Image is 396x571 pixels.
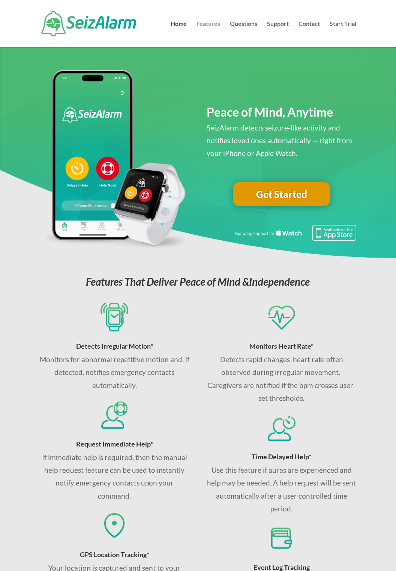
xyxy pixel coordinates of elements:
[233,182,330,206] a: Get Started
[100,303,128,331] img: Detects seizures via iPhone and Apple Watch sensors
[234,234,356,242] a: Featuring seizure detection support for the Apple Watch
[249,342,313,350] span: Monitors Heart Rate*
[100,400,128,429] img: Request immediate help if you think you'll have a sizure
[100,511,128,540] img: GPS coordinates sent to contacts if seizure is detected
[40,70,189,250] img: seizalarm-apple-devices
[76,342,153,350] span: Detects Irregular Motion*
[80,550,149,559] span: GPS Location Tracking*
[268,413,295,442] img: Request help if you think you are going to have a seizure
[230,21,257,47] a: Questions
[252,453,311,461] span: Time Delayed Help*
[86,275,310,288] em: Features That Deliver Peace of Mind &
[298,21,320,47] a: Contact
[234,225,356,241] img: Seizure detection available in the Apple App Store.
[207,464,356,515] p: Use this feature if auras are experienced and help may be needed. A help request will be sent aut...
[207,353,356,405] p: Detects rapid changes heart rate often observed during irregular movement. Caregivers are notifie...
[267,21,289,47] a: Support
[268,303,295,331] img: Monitors for seizures using heart rate
[207,105,333,119] span: Peace of Mind, Anytime
[76,440,153,448] span: Request Immediate Help*
[40,451,189,502] p: If immediate help is required, then the manual help request feature can be used to instantly noti...
[268,524,295,553] img: Track seizure events for your records and share with your doctor
[41,11,136,36] img: SeizAlarm
[207,123,352,157] span: SeizAlarm detects seizure-like activity and notifies loved ones automatically — right from your i...
[249,275,310,288] span: Independence
[171,21,187,47] a: Home
[196,21,220,47] a: Features
[40,353,189,392] p: Monitors for abnormal repetitive motion and, if detected, notifies emergency contacts automatically.
[330,21,356,47] a: Start Trial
